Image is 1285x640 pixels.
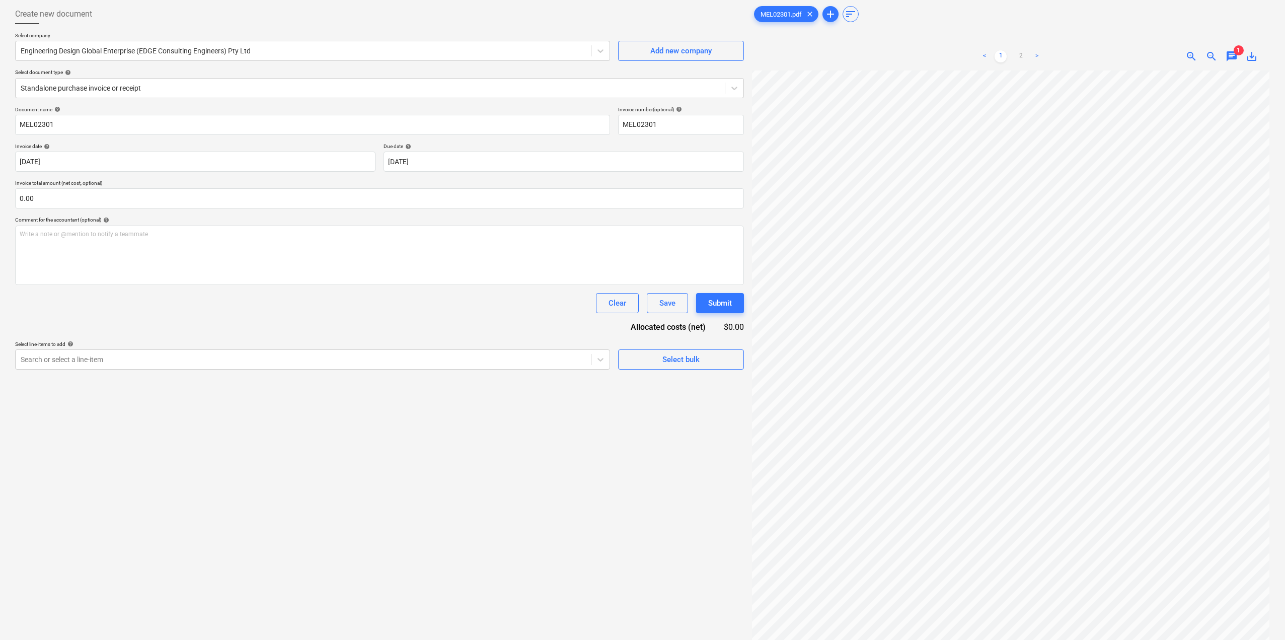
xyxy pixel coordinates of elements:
[1205,50,1218,62] span: zoom_out
[613,321,722,333] div: Allocated costs (net)
[596,293,639,313] button: Clear
[609,297,626,310] div: Clear
[15,69,744,76] div: Select document type
[674,106,682,112] span: help
[384,143,744,150] div: Due date
[65,341,73,347] span: help
[52,106,60,112] span: help
[659,297,675,310] div: Save
[804,8,816,20] span: clear
[15,152,375,172] input: Invoice date not specified
[618,106,744,113] div: Invoice number (optional)
[384,152,744,172] input: Due date not specified
[15,180,744,188] p: Invoice total amount (net cost, optional)
[618,349,744,370] button: Select bulk
[618,115,744,135] input: Invoice number
[15,188,744,208] input: Invoice total amount (net cost, optional)
[15,8,92,20] span: Create new document
[1015,50,1027,62] a: Page 2
[824,8,837,20] span: add
[650,44,712,57] div: Add new company
[995,50,1007,62] a: Page 1 is your current page
[754,6,818,22] div: MEL02301.pdf
[15,106,610,113] div: Document name
[978,50,991,62] a: Previous page
[696,293,744,313] button: Submit
[42,144,50,150] span: help
[1235,592,1285,640] iframe: Chat Widget
[1234,45,1244,55] span: 1
[101,217,109,223] span: help
[1185,50,1197,62] span: zoom_in
[662,353,700,366] div: Select bulk
[15,143,375,150] div: Invoice date
[722,321,744,333] div: $0.00
[845,8,857,20] span: sort
[15,32,610,41] p: Select company
[15,115,610,135] input: Document name
[403,144,411,150] span: help
[708,297,732,310] div: Submit
[647,293,688,313] button: Save
[754,11,808,18] span: MEL02301.pdf
[1226,50,1238,62] span: chat
[1246,50,1258,62] span: save_alt
[63,69,71,76] span: help
[618,41,744,61] button: Add new company
[1031,50,1043,62] a: Next page
[15,217,744,223] div: Comment for the accountant (optional)
[15,341,610,347] div: Select line-items to add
